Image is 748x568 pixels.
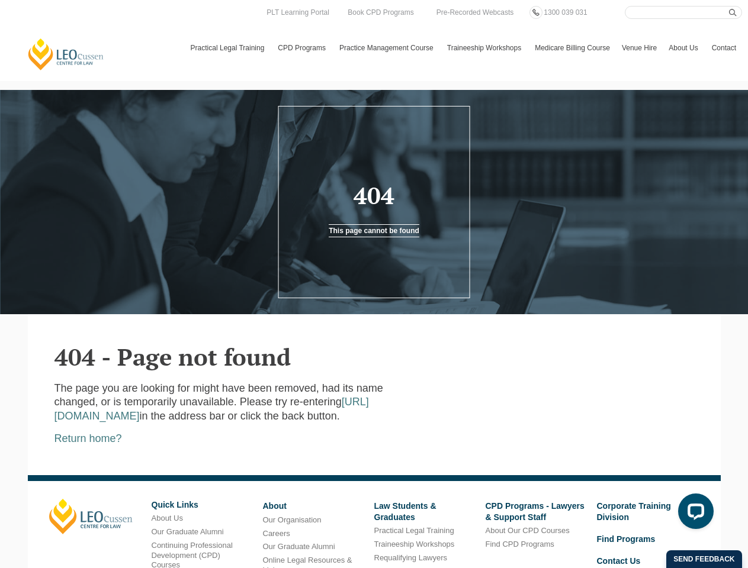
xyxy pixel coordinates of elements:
[486,540,554,548] a: Find CPD Programs
[329,224,419,237] a: This page cannot be found
[597,556,641,566] a: Contact Us
[669,489,718,538] iframe: LiveChat chat widget
[374,501,436,521] a: Law Students & Graduates
[54,433,122,444] a: Return home?
[263,542,335,551] a: Our Graduate Alumni
[284,182,464,208] h1: 404
[374,526,454,535] a: Practical Legal Training
[152,501,254,509] h6: Quick Links
[263,529,290,538] a: Careers
[263,515,322,524] a: Our Organisation
[152,514,183,522] a: About Us
[597,501,671,521] a: Corporate Training Division
[486,501,585,521] a: CPD Programs - Lawyers & Support Staff
[597,534,656,544] a: Find Programs
[54,344,694,370] h2: 404 - Page not found
[152,527,224,536] a: Our Graduate Alumni
[374,553,448,562] a: Requalifying Lawyers
[49,499,133,534] a: [PERSON_NAME]
[374,540,455,548] a: Traineeship Workshops
[263,501,287,511] a: About
[54,396,369,421] a: [URL][DOMAIN_NAME]
[486,526,570,535] a: About Our CPD Courses
[54,382,420,423] p: The page you are looking for might have been removed, had its name changed, or is temporarily una...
